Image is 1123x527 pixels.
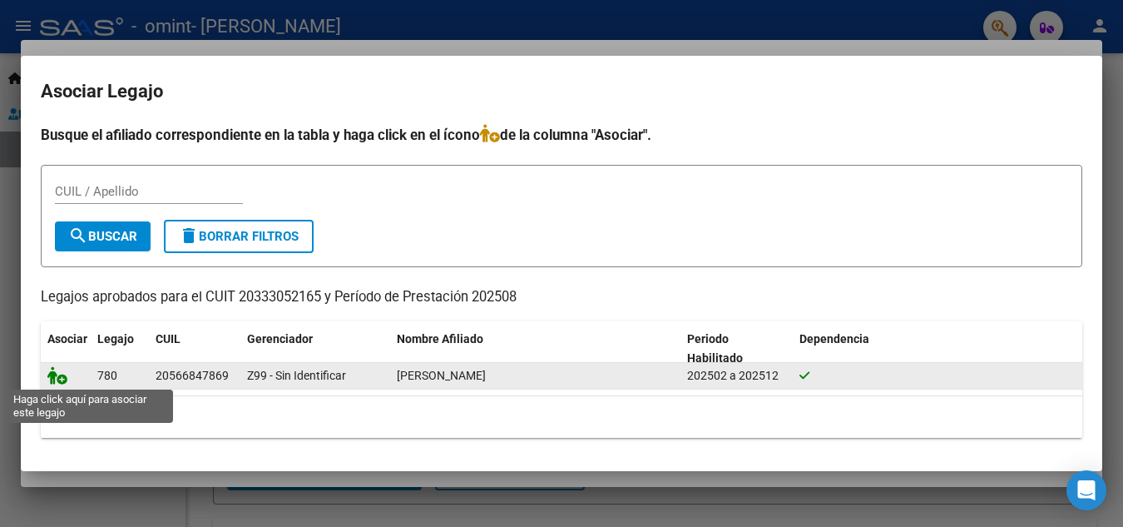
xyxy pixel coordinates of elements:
datatable-header-cell: Dependencia [793,321,1083,376]
span: Z99 - Sin Identificar [247,369,346,382]
div: 20566847869 [156,366,229,385]
p: Legajos aprobados para el CUIT 20333052165 y Período de Prestación 202508 [41,287,1082,308]
div: 202502 a 202512 [687,366,786,385]
datatable-header-cell: Gerenciador [240,321,390,376]
span: LUDUEÑA LEON ESTEBAN [397,369,486,382]
datatable-header-cell: CUIL [149,321,240,376]
datatable-header-cell: Nombre Afiliado [390,321,680,376]
datatable-header-cell: Periodo Habilitado [680,321,793,376]
span: Nombre Afiliado [397,332,483,346]
mat-icon: search [68,226,88,246]
button: Borrar Filtros [164,220,314,253]
span: Dependencia [799,332,869,346]
span: Buscar [68,229,137,244]
span: Borrar Filtros [179,229,299,244]
span: Asociar [47,332,87,346]
mat-icon: delete [179,226,199,246]
button: Buscar [55,221,151,251]
h2: Asociar Legajo [41,76,1082,107]
datatable-header-cell: Asociar [41,321,91,376]
span: Gerenciador [247,332,313,346]
datatable-header-cell: Legajo [91,321,149,376]
h4: Busque el afiliado correspondiente en la tabla y haga click en el ícono de la columna "Asociar". [41,124,1082,146]
span: 780 [97,369,117,382]
span: Legajo [97,332,134,346]
div: Open Intercom Messenger [1066,470,1106,510]
span: Periodo Habilitado [687,332,743,365]
div: 1 registros [41,396,1082,438]
span: CUIL [156,332,181,346]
